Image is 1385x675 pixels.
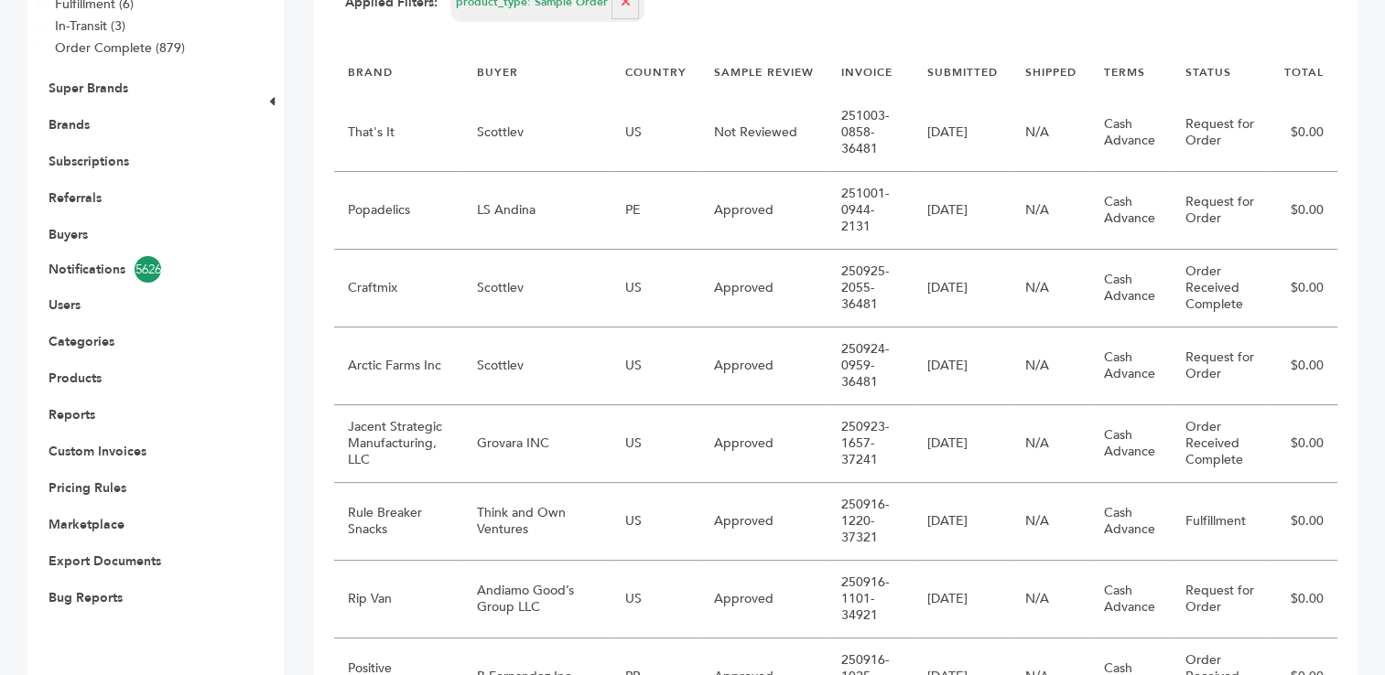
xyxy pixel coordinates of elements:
td: [DATE] [914,483,1012,561]
a: Categories [49,333,114,350]
td: [DATE] [914,172,1012,250]
a: Brands [49,116,90,134]
a: Super Brands [49,80,128,97]
td: Popadelics [334,172,463,250]
td: Request for Order [1172,327,1270,405]
td: N/A [1012,561,1090,638]
td: N/A [1012,405,1090,483]
td: Think and Own Ventures [463,483,611,561]
td: LS Andina [463,172,611,250]
td: Craftmix [334,250,463,327]
td: Scottlev [463,250,611,327]
a: Reports [49,406,95,423]
td: US [611,561,700,638]
td: Cash Advance [1090,94,1173,172]
td: Rip Van [334,561,463,638]
td: Approved [700,405,828,483]
td: [DATE] [914,561,1012,638]
td: [DATE] [914,327,1012,405]
td: Grovara INC [463,405,611,483]
a: Referrals [49,189,102,207]
td: Cash Advance [1090,483,1173,561]
a: TERMS [1104,65,1145,80]
a: SHIPPED [1025,65,1077,80]
td: US [611,405,700,483]
td: Approved [700,561,828,638]
td: 250923-1657-37241 [828,405,913,483]
a: Users [49,296,81,314]
a: COUNTRY [625,65,687,80]
td: Approved [700,327,828,405]
td: Order Received Complete [1172,405,1270,483]
td: Request for Order [1172,172,1270,250]
td: 250916-1101-34921 [828,561,913,638]
td: 250924-0959-36481 [828,327,913,405]
td: Arctic Farms Inc [334,327,463,405]
a: INVOICE [841,65,893,80]
td: $0.00 [1270,94,1337,172]
a: BUYER [477,65,518,80]
a: Notifications5626 [49,256,235,283]
a: Products [49,370,102,387]
td: N/A [1012,327,1090,405]
td: Cash Advance [1090,250,1173,327]
td: US [611,327,700,405]
td: Request for Order [1172,94,1270,172]
td: [DATE] [914,250,1012,327]
a: Bug Reports [49,589,123,606]
td: Scottlev [463,94,611,172]
td: Rule Breaker Snacks [334,483,463,561]
td: Order Received Complete [1172,250,1270,327]
td: $0.00 [1270,405,1337,483]
td: $0.00 [1270,172,1337,250]
td: Cash Advance [1090,561,1173,638]
a: Custom Invoices [49,443,146,460]
td: US [611,94,700,172]
a: SAMPLE REVIEW [714,65,814,80]
td: $0.00 [1270,483,1337,561]
td: Jacent Strategic Manufacturing, LLC [334,405,463,483]
a: Subscriptions [49,153,129,170]
td: Approved [700,483,828,561]
td: Not Reviewed [700,94,828,172]
td: US [611,483,700,561]
td: US [611,250,700,327]
td: N/A [1012,94,1090,172]
td: 250916-1220-37321 [828,483,913,561]
td: That's It [334,94,463,172]
td: $0.00 [1270,327,1337,405]
a: Pricing Rules [49,479,126,497]
a: STATUS [1185,65,1231,80]
td: Scottlev [463,327,611,405]
td: Cash Advance [1090,172,1173,250]
a: Order Complete (879) [55,39,185,57]
td: [DATE] [914,94,1012,172]
span: 5626 [135,256,161,283]
td: N/A [1012,483,1090,561]
td: Cash Advance [1090,327,1173,405]
a: BRAND [348,65,393,80]
td: $0.00 [1270,561,1337,638]
td: Request for Order [1172,561,1270,638]
td: Approved [700,250,828,327]
td: 250925-2055-36481 [828,250,913,327]
td: Andiamo Good’s Group LLC [463,561,611,638]
td: Cash Advance [1090,405,1173,483]
a: Export Documents [49,552,161,570]
td: Fulfillment [1172,483,1270,561]
a: SUBMITTED [927,65,998,80]
td: 251003-0858-36481 [828,94,913,172]
a: Buyers [49,226,88,243]
td: 251001-0944-2131 [828,172,913,250]
td: $0.00 [1270,250,1337,327]
td: [DATE] [914,405,1012,483]
a: In-Transit (3) [55,17,125,35]
td: PE [611,172,700,250]
td: N/A [1012,250,1090,327]
td: Approved [700,172,828,250]
td: N/A [1012,172,1090,250]
a: Marketplace [49,516,124,533]
a: TOTAL [1284,65,1324,80]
